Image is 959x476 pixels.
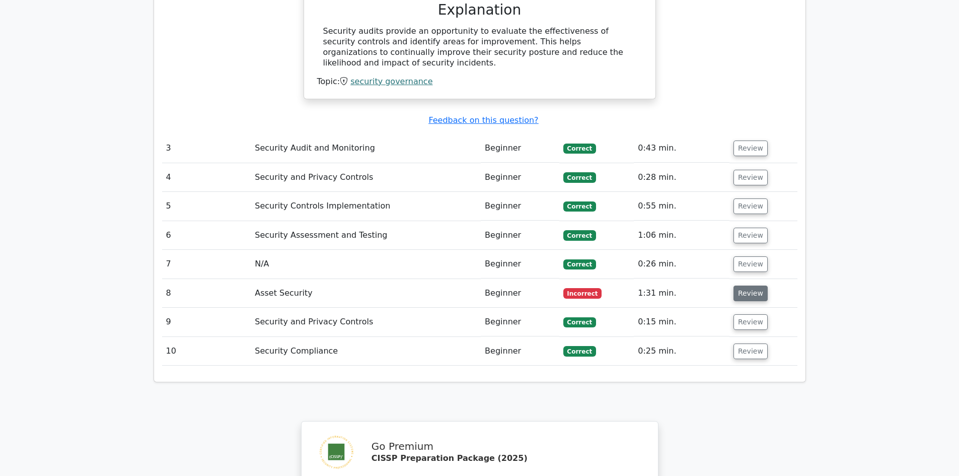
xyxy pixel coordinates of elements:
td: 0:43 min. [634,134,729,163]
button: Review [733,198,768,214]
button: Review [733,256,768,272]
td: 5 [162,192,251,221]
td: 0:28 min. [634,163,729,192]
span: Incorrect [563,288,602,298]
td: N/A [251,250,481,279]
td: Beginner [481,250,559,279]
td: Security Controls Implementation [251,192,481,221]
td: Beginner [481,134,559,163]
td: 4 [162,163,251,192]
button: Review [733,141,768,156]
td: 0:55 min. [634,192,729,221]
td: 0:26 min. [634,250,729,279]
span: Correct [563,346,596,356]
a: security governance [350,77,432,86]
td: Beginner [481,192,559,221]
td: Beginner [481,279,559,308]
button: Review [733,170,768,185]
h3: Explanation [323,2,636,19]
span: Correct [563,317,596,327]
td: 9 [162,308,251,336]
span: Correct [563,201,596,212]
td: 10 [162,337,251,366]
td: 0:25 min. [634,337,729,366]
td: Asset Security [251,279,481,308]
td: Security Assessment and Testing [251,221,481,250]
td: Beginner [481,221,559,250]
button: Review [733,314,768,330]
td: 1:06 min. [634,221,729,250]
button: Review [733,228,768,243]
a: Feedback on this question? [428,115,538,125]
td: 6 [162,221,251,250]
td: Security Audit and Monitoring [251,134,481,163]
span: Correct [563,230,596,240]
span: Correct [563,144,596,154]
td: Beginner [481,308,559,336]
td: 8 [162,279,251,308]
td: 0:15 min. [634,308,729,336]
td: Security and Privacy Controls [251,308,481,336]
span: Correct [563,259,596,269]
button: Review [733,344,768,359]
td: Beginner [481,163,559,192]
div: Topic: [317,77,642,87]
td: 7 [162,250,251,279]
td: Security Compliance [251,337,481,366]
td: 1:31 min. [634,279,729,308]
td: Beginner [481,337,559,366]
td: 3 [162,134,251,163]
span: Correct [563,172,596,182]
div: Security audits provide an opportunity to evaluate the effectiveness of security controls and ide... [323,26,636,68]
button: Review [733,286,768,301]
td: Security and Privacy Controls [251,163,481,192]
